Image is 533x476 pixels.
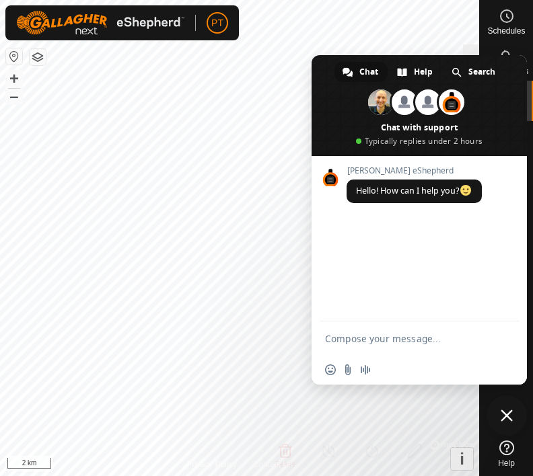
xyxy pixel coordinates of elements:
[414,62,433,82] span: Help
[460,450,464,468] span: i
[325,364,336,375] span: Insert an emoji
[498,459,515,467] span: Help
[360,364,371,375] span: Audio message
[480,435,533,473] a: Help
[468,62,495,82] span: Search
[451,448,473,470] button: i
[343,364,353,375] span: Send a file
[6,48,22,65] button: Reset Map
[443,62,505,82] div: Search
[487,27,525,35] span: Schedules
[6,71,22,87] button: +
[359,62,378,82] span: Chat
[487,395,527,436] div: Close chat
[16,11,184,35] img: Gallagher Logo
[325,333,484,345] textarea: Compose your message...
[211,16,223,30] span: PT
[30,49,46,65] button: Map Layers
[334,62,388,82] div: Chat
[186,459,237,471] a: Privacy Policy
[6,88,22,104] button: –
[356,185,472,196] span: Hello! How can I help you?
[347,166,482,175] span: [PERSON_NAME] eShepherd
[389,62,442,82] div: Help
[253,459,293,471] a: Contact Us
